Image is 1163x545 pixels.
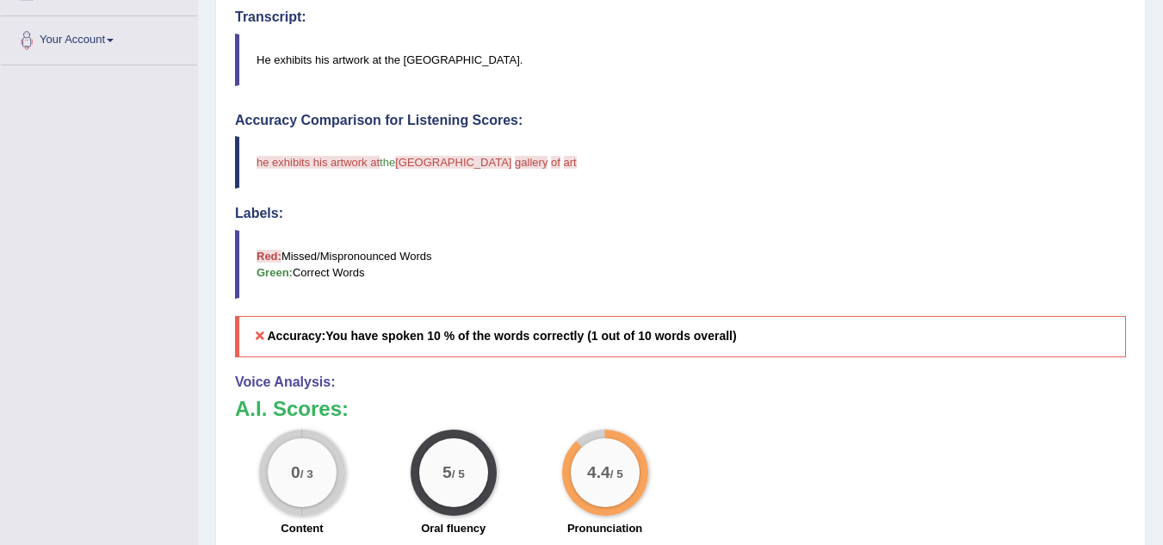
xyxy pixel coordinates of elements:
[564,156,577,169] span: art
[395,156,511,169] span: [GEOGRAPHIC_DATA]
[235,397,349,420] b: A.I. Scores:
[235,316,1126,356] h5: Accuracy:
[421,520,486,536] label: Oral fluency
[235,375,1126,390] h4: Voice Analysis:
[442,462,452,481] big: 5
[235,34,1126,86] blockquote: He exhibits his artwork at the [GEOGRAPHIC_DATA].
[567,520,642,536] label: Pronunciation
[515,156,547,169] span: gallery
[291,462,300,481] big: 0
[235,9,1126,25] h4: Transcript:
[1,16,197,59] a: Your Account
[300,468,313,480] small: / 3
[380,156,395,169] span: the
[587,462,610,481] big: 4.4
[235,113,1126,128] h4: Accuracy Comparison for Listening Scores:
[609,468,622,480] small: / 5
[551,156,560,169] span: of
[257,266,293,279] b: Green:
[235,206,1126,221] h4: Labels:
[257,156,380,169] span: he exhibits his artwork at
[325,329,736,343] b: You have spoken 10 % of the words correctly (1 out of 10 words overall)
[257,250,281,263] b: Red:
[452,468,465,480] small: / 5
[281,520,323,536] label: Content
[235,230,1126,299] blockquote: Missed/Mispronounced Words Correct Words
